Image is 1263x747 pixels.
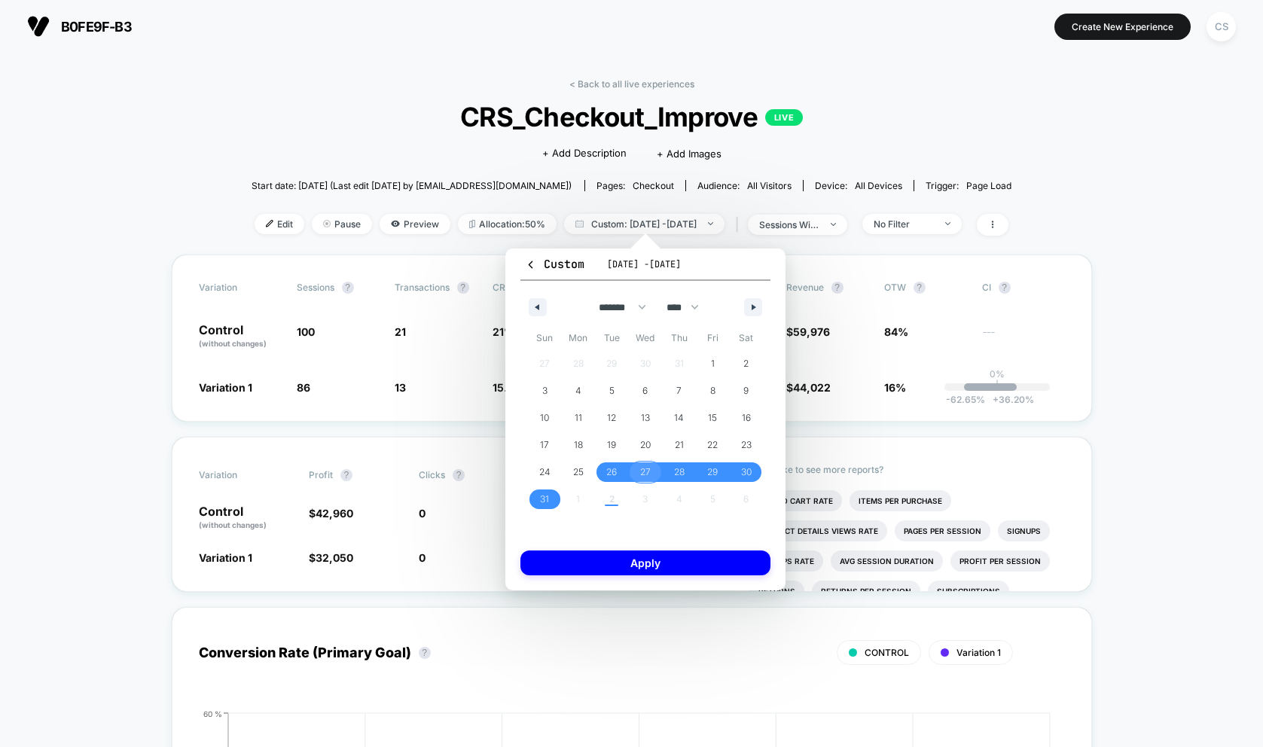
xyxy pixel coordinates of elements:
[1054,14,1191,40] button: Create New Experience
[562,377,596,404] button: 4
[662,326,696,350] span: Thu
[865,647,909,658] span: CONTROL
[199,464,282,486] span: Variation
[982,328,1065,349] span: ---
[297,381,310,394] span: 86
[697,180,792,191] div: Audience:
[525,257,584,272] span: Custom
[884,381,906,394] span: 16%
[831,282,844,294] button: ?
[562,326,596,350] span: Mon
[926,180,1011,191] div: Trigger:
[574,431,583,459] span: 18
[990,368,1005,380] p: 0%
[453,469,465,481] button: ?
[540,431,549,459] span: 17
[707,459,718,486] span: 29
[696,404,730,431] button: 15
[575,220,584,227] img: calendar
[812,581,920,602] li: Returns Per Session
[729,459,763,486] button: 30
[469,220,475,228] img: rebalance
[323,220,331,227] img: end
[595,431,629,459] button: 19
[696,377,730,404] button: 8
[956,647,1001,658] span: Variation 1
[528,486,562,513] button: 31
[542,377,548,404] span: 3
[297,282,334,293] span: Sessions
[662,459,696,486] button: 28
[786,282,824,293] span: Revenue
[607,431,616,459] span: 19
[562,431,596,459] button: 18
[831,223,836,226] img: end
[252,180,572,191] span: Start date: [DATE] (Last edit [DATE] by [EMAIL_ADDRESS][DOMAIN_NAME])
[562,404,596,431] button: 11
[696,350,730,377] button: 1
[528,326,562,350] span: Sun
[674,459,685,486] span: 28
[749,520,887,541] li: Product Details Views Rate
[458,214,557,234] span: Allocation: 50%
[803,180,914,191] span: Device:
[528,404,562,431] button: 10
[199,505,294,531] p: Control
[759,219,819,230] div: sessions with impression
[985,394,1034,405] span: 36.20 %
[309,469,333,480] span: Profit
[850,490,951,511] li: Items Per Purchase
[564,214,725,234] span: Custom: [DATE] - [DATE]
[641,404,650,431] span: 13
[914,282,926,294] button: ?
[595,404,629,431] button: 12
[708,404,717,431] span: 15
[729,350,763,377] button: 2
[309,507,353,520] span: $
[380,214,450,234] span: Preview
[729,404,763,431] button: 16
[266,220,273,227] img: edit
[765,109,803,126] p: LIVE
[395,325,406,338] span: 21
[575,404,582,431] span: 11
[729,326,763,350] span: Sat
[696,326,730,350] span: Fri
[895,520,990,541] li: Pages Per Session
[729,431,763,459] button: 23
[710,377,715,404] span: 8
[539,459,551,486] span: 24
[884,282,967,294] span: OTW
[419,469,445,480] span: Clicks
[786,325,830,338] span: $
[999,282,1011,294] button: ?
[674,404,684,431] span: 14
[640,431,651,459] span: 20
[662,377,696,404] button: 7
[595,326,629,350] span: Tue
[203,709,222,718] tspan: 60 %
[528,459,562,486] button: 24
[342,282,354,294] button: ?
[607,404,616,431] span: 12
[255,214,304,234] span: Edit
[732,214,748,236] span: |
[982,282,1065,294] span: CI
[61,19,132,35] span: b0fe9f-b3
[696,431,730,459] button: 22
[457,282,469,294] button: ?
[729,377,763,404] button: 9
[573,459,584,486] span: 25
[629,377,663,404] button: 6
[662,431,696,459] button: 21
[743,377,749,404] span: 9
[609,377,615,404] span: 5
[629,459,663,486] button: 27
[1202,11,1240,42] button: CS
[642,377,648,404] span: 6
[793,381,831,394] span: 44,022
[419,647,431,659] button: ?
[741,431,752,459] span: 23
[575,377,581,404] span: 4
[993,394,999,405] span: +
